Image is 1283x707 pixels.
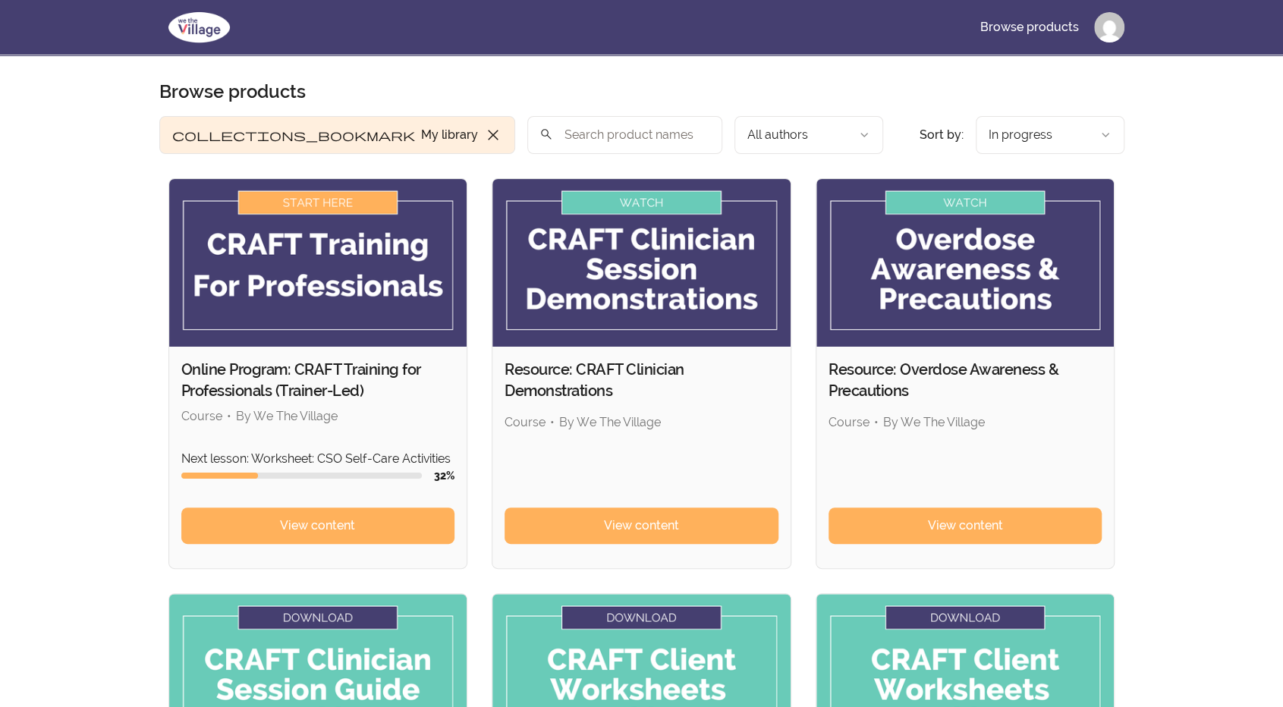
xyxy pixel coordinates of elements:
[181,450,455,468] p: Next lesson: Worksheet: CSO Self-Care Activities
[159,80,306,104] h2: Browse products
[539,124,553,145] span: search
[816,179,1115,347] img: Product image for Resource: Overdose Awareness & Precautions
[492,179,791,347] img: Product image for Resource: CRAFT Clinician Demonstrations
[976,116,1124,154] button: Product sort options
[172,126,415,144] span: collections_bookmark
[169,179,467,347] img: Product image for Online Program: CRAFT Training for Professionals (Trainer-Led)
[434,470,454,482] span: 32 %
[829,415,869,429] span: Course
[181,473,423,479] div: Course progress
[181,507,455,544] a: View content
[829,507,1102,544] a: View content
[734,116,883,154] button: Filter by author
[928,517,1003,535] span: View content
[505,359,778,401] h2: Resource: CRAFT Clinician Demonstrations
[227,409,231,423] span: •
[1094,12,1124,42] img: Profile image for Jody
[527,116,722,154] input: Search product names
[236,409,338,423] span: By We The Village
[604,517,679,535] span: View content
[968,9,1091,46] a: Browse products
[484,126,502,144] span: close
[559,415,661,429] span: By We The Village
[159,116,515,154] button: Filter by My library
[874,415,879,429] span: •
[829,359,1102,401] h2: Resource: Overdose Awareness & Precautions
[505,415,546,429] span: Course
[883,415,985,429] span: By We The Village
[920,127,964,142] span: Sort by:
[280,517,355,535] span: View content
[550,415,555,429] span: •
[181,359,455,401] h2: Online Program: CRAFT Training for Professionals (Trainer-Led)
[968,9,1124,46] nav: Main
[505,507,778,544] a: View content
[159,9,239,46] img: We The Village logo
[181,409,222,423] span: Course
